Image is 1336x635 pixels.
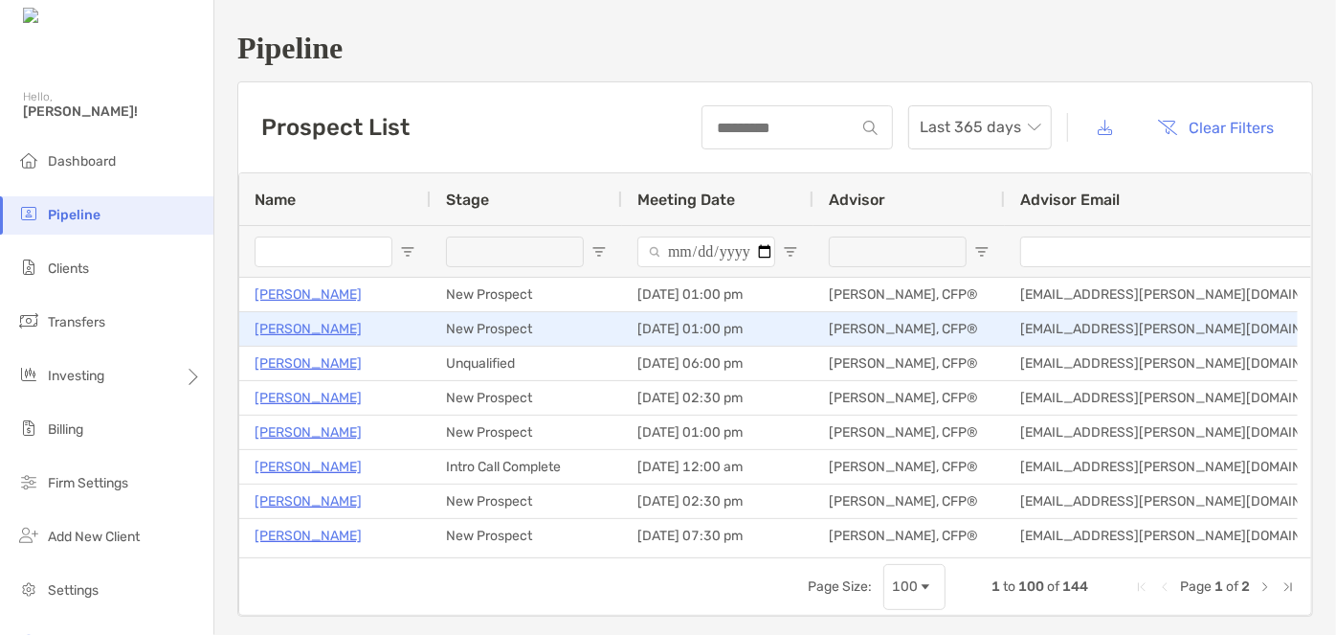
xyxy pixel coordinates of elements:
div: 100 [892,578,918,595]
div: [PERSON_NAME], CFP® [813,519,1005,553]
span: Billing [48,421,83,438]
span: Settings [48,582,99,599]
div: [DATE] 02:30 pm [622,381,813,415]
a: [PERSON_NAME] [255,455,362,479]
span: Advisor Email [1020,191,1120,209]
a: [PERSON_NAME] [255,317,362,341]
span: Clients [48,261,89,277]
a: [PERSON_NAME] [255,489,362,513]
img: billing icon [17,417,40,440]
div: New Prospect [431,381,622,415]
input: Name Filter Input [255,237,392,267]
span: Last 365 days [920,106,1040,148]
img: add_new_client icon [17,524,40,547]
div: Page Size [883,564,946,610]
div: [PERSON_NAME], CFP® [813,278,1005,311]
div: [DATE] 12:00 am [622,450,813,484]
span: Page [1180,578,1212,595]
span: Name [255,191,296,209]
a: [PERSON_NAME] [255,352,362,375]
span: of [1226,578,1238,595]
div: New Prospect [431,416,622,449]
div: [PERSON_NAME], CFP® [813,347,1005,380]
div: Intro Call Complete [431,450,622,484]
span: Pipeline [48,207,100,223]
div: New Prospect [431,278,622,311]
img: transfers icon [17,309,40,332]
span: 100 [1018,578,1044,595]
div: Last Page [1280,579,1296,595]
span: of [1047,578,1059,595]
a: [PERSON_NAME] [255,283,362,306]
img: dashboard icon [17,148,40,171]
img: clients icon [17,256,40,279]
img: investing icon [17,363,40,386]
a: [PERSON_NAME] [255,524,362,548]
span: 144 [1062,578,1088,595]
img: Zoe Logo [23,8,104,26]
div: [PERSON_NAME], CFP® [813,416,1005,449]
div: [PERSON_NAME], CFP® [813,450,1005,484]
input: Meeting Date Filter Input [637,237,775,267]
button: Open Filter Menu [591,244,607,260]
div: [PERSON_NAME], CFP® [813,485,1005,518]
span: to [1003,578,1015,595]
span: Transfers [48,314,105,330]
div: Next Page [1258,579,1273,595]
h1: Pipeline [237,31,1313,66]
span: [PERSON_NAME]! [23,103,202,120]
button: Open Filter Menu [783,244,798,260]
div: Unqualified [431,347,622,380]
span: 1 [1214,578,1223,595]
div: [DATE] 06:00 pm [622,347,813,380]
h3: Prospect List [261,114,410,141]
button: Clear Filters [1144,106,1289,148]
div: Page Size: [808,578,872,595]
span: 1 [991,578,1000,595]
span: 2 [1241,578,1250,595]
img: input icon [863,121,878,135]
div: New Prospect [431,519,622,553]
span: Firm Settings [48,475,128,491]
div: [DATE] 02:30 pm [622,485,813,518]
div: [PERSON_NAME], CFP® [813,312,1005,346]
div: New Prospect [431,485,622,518]
div: [DATE] 01:00 pm [622,278,813,311]
span: Advisor [829,191,885,209]
button: Open Filter Menu [974,244,990,260]
div: [DATE] 01:00 pm [622,416,813,449]
div: [DATE] 07:30 pm [622,519,813,553]
span: Add New Client [48,529,140,545]
div: New Prospect [431,312,622,346]
div: [PERSON_NAME], CFP® [813,381,1005,415]
span: Dashboard [48,153,116,170]
div: Previous Page [1157,579,1172,595]
span: Stage [446,191,489,209]
span: Meeting Date [637,191,735,209]
a: [PERSON_NAME] [255,386,362,410]
img: settings icon [17,578,40,601]
button: Open Filter Menu [400,244,415,260]
span: Investing [48,368,104,384]
img: firm-settings icon [17,470,40,493]
img: pipeline icon [17,202,40,225]
div: First Page [1134,579,1149,595]
a: [PERSON_NAME] [255,420,362,444]
div: [DATE] 01:00 pm [622,312,813,346]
